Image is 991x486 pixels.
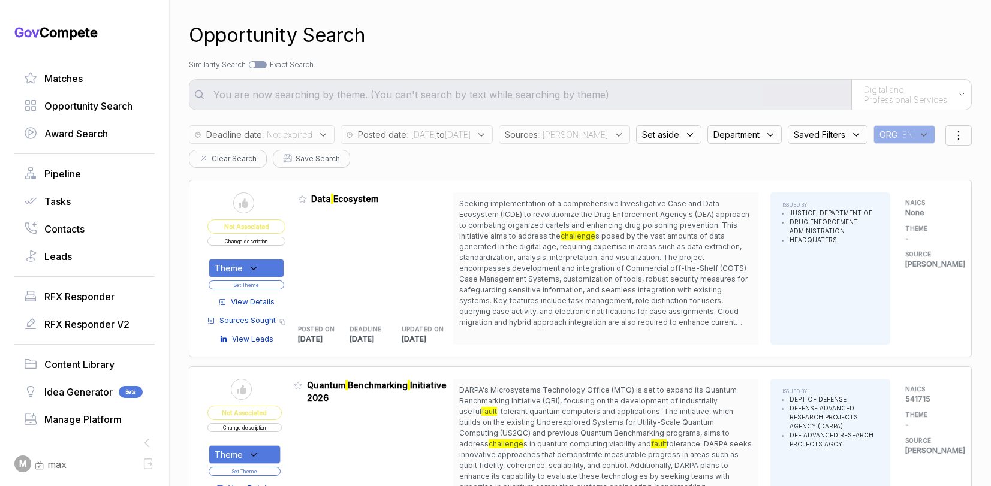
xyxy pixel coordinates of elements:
[119,386,143,398] span: Beta
[189,150,267,168] button: Clear Search
[44,249,72,264] span: Leads
[905,198,953,207] h5: NAICS
[273,150,350,168] button: Save Search
[24,357,145,372] a: Content Library
[905,436,953,445] h5: SOURCE
[905,394,953,405] p: 541715
[790,218,878,236] li: DRUG ENFORCEMENT ADMINISTRATION
[651,439,667,448] mark: fault
[215,262,243,274] span: Theme
[794,128,845,141] span: Saved Filters
[207,423,282,432] button: Change description
[231,297,275,307] span: View Details
[207,237,285,246] button: Change description
[206,83,851,107] input: You are now searching by theme. (You can't search by text while searching by theme)
[24,222,145,236] a: Contacts
[523,439,651,448] span: s in quantum computing viability and
[298,325,331,334] h5: POSTED ON
[905,385,953,394] h5: NAICS
[905,445,953,456] p: [PERSON_NAME]
[44,357,115,372] span: Content Library
[561,231,595,240] mark: challenge
[44,317,129,331] span: RFX Responder V2
[790,404,878,431] li: DEFENSE ADVANCED RESEARCH PROJECTS AGENCY (DARPA)
[44,99,132,113] span: Opportunity Search
[538,128,608,141] span: : [PERSON_NAME]
[790,209,878,218] li: JUSTICE, DEPARTMENT OF
[44,412,122,427] span: Manage Platform
[189,21,365,50] h1: Opportunity Search
[207,315,276,326] a: Sources Sought
[262,128,312,141] span: : Not expired
[782,201,878,209] h5: ISSUED BY
[207,219,285,234] span: Not Associated
[24,99,145,113] a: Opportunity Search
[189,60,246,69] span: Similarity Search
[44,222,85,236] span: Contacts
[505,128,538,141] span: Sources
[270,60,314,69] span: Exact Search
[790,431,878,449] li: DEF ADVANCED RESEARCH PROJECTS AGCY
[14,25,40,40] span: Gov
[24,385,145,399] a: Idea GeneratorBeta
[459,231,748,337] span: s posed by the vast amounts of data generated in the digital age, requiring expertise in areas su...
[44,126,108,141] span: Award Search
[905,410,953,419] h5: THEME
[410,380,447,390] span: Initiative
[406,128,471,141] span: : [DATE] [DATE]
[44,71,83,86] span: Matches
[24,249,145,264] a: Leads
[24,126,145,141] a: Award Search
[459,407,733,448] span: -tolerant quantum computers and applications. The initiative, which builds on the existing Undere...
[209,280,284,289] button: Set Theme
[905,233,953,244] p: -
[459,385,737,416] span: DARPA's Microsystems Technology Office (MTO) is set to expand its Quantum Benchmarking Initiative...
[905,259,953,270] p: [PERSON_NAME]
[19,458,27,470] span: M
[790,236,878,244] li: HEADQUATERS
[24,412,145,427] a: Manage Platform
[44,167,81,181] span: Pipeline
[489,439,523,448] mark: challenge
[642,128,679,141] span: Set aside
[307,380,345,390] span: Quantum
[24,194,145,209] a: Tasks
[44,385,113,399] span: Idea Generator
[47,457,67,472] span: max
[905,207,953,218] p: None
[44,289,115,304] span: RFX Responder
[206,128,262,141] span: Deadline date
[311,194,331,204] span: Data
[14,24,155,41] h1: Compete
[296,153,340,164] span: Save Search
[209,467,281,476] button: Set Theme
[333,194,378,204] span: Ecosystem
[350,334,402,345] p: [DATE]
[232,334,273,345] span: View Leads
[713,128,760,141] span: Department
[298,334,350,345] p: [DATE]
[905,419,953,430] p: -
[212,153,257,164] span: Clear Search
[24,317,145,331] a: RFX Responder V2
[219,315,276,326] span: Sources Sought
[24,71,145,86] a: Matches
[350,325,382,334] h5: DEADLINE
[905,250,953,259] h5: SOURCE
[481,407,497,416] mark: fault
[307,393,329,403] span: 2026
[879,128,897,141] span: ORG
[459,199,749,240] span: Seeking implementation of a comprehensive Investigative Case and Data Ecosystem (ICDE) to revolut...
[897,128,913,141] span: : EN
[207,406,282,420] span: Not Associated
[402,334,454,345] p: [DATE]
[348,380,408,390] span: Benchmarking
[24,167,145,181] a: Pipeline
[215,448,243,461] span: Theme
[437,129,445,140] b: to
[864,84,953,105] span: Digital and Professional Services
[782,388,878,395] h5: ISSUED BY
[905,224,953,233] h5: THEME
[358,128,406,141] span: Posted date
[44,194,71,209] span: Tasks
